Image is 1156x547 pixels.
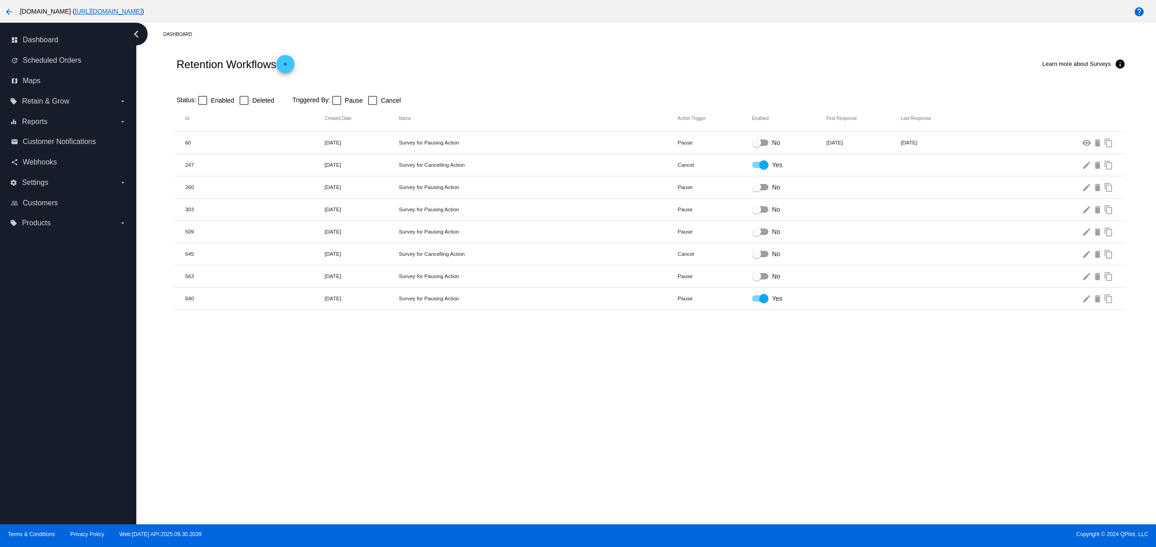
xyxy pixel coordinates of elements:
mat-cell: Survey for Pausing Action [399,184,678,190]
span: No [772,227,780,236]
i: chevron_left [129,27,144,41]
mat-icon: delete [1093,158,1104,172]
i: arrow_drop_down [119,98,126,105]
a: Privacy Policy [70,531,105,537]
mat-header-cell: Last Response [901,116,975,121]
span: No [772,272,780,281]
span: Cancel [381,95,401,106]
span: Retain & Grow [22,97,69,105]
i: update [11,57,18,64]
mat-icon: delete [1093,135,1104,149]
mat-cell: Pause [678,184,752,190]
a: people_outline Customers [11,196,126,210]
mat-icon: arrow_back [4,6,15,17]
a: [URL][DOMAIN_NAME] [75,8,142,15]
mat-icon: content_copy [1104,247,1115,261]
mat-icon: content_copy [1104,180,1115,194]
span: Maps [23,77,40,85]
mat-cell: [DATE] [324,229,399,234]
mat-header-cell: Id [185,116,324,121]
mat-cell: [DATE] [324,162,399,168]
i: arrow_drop_down [119,179,126,186]
mat-icon: edit [1082,158,1093,172]
mat-cell: Cancel [678,162,752,168]
mat-cell: [DATE] [324,139,399,145]
span: No [772,249,780,259]
i: people_outline [11,199,18,207]
a: Terms & Conditions [8,531,55,537]
mat-cell: Survey for Pausing Action [399,273,678,279]
mat-cell: Survey for Pausing Action [399,206,678,212]
mat-icon: add [280,61,291,72]
span: Deleted [252,95,274,106]
mat-cell: 640 [185,295,324,301]
mat-icon: delete [1093,269,1104,283]
mat-cell: 303 [185,206,324,212]
span: Pause [345,95,363,106]
i: arrow_drop_down [119,219,126,227]
span: Customer Notifications [23,138,96,146]
mat-cell: [DATE] [324,184,399,190]
span: Enabled [211,95,234,106]
mat-cell: Pause [678,139,752,145]
a: share Webhooks [11,155,126,169]
mat-header-cell: First Response [827,116,901,121]
mat-cell: Survey for Cancelling Action [399,162,678,168]
mat-icon: delete [1093,202,1104,216]
mat-icon: edit [1082,247,1093,261]
mat-cell: 60 [185,139,324,145]
mat-header-cell: Created Date [324,116,399,121]
mat-cell: Pause [678,206,752,212]
span: Webhooks [23,158,57,166]
mat-icon: edit [1082,269,1093,283]
a: update Scheduled Orders [11,53,126,68]
mat-icon: edit [1082,202,1093,216]
mat-icon: content_copy [1104,202,1115,216]
mat-cell: Pause [678,295,752,301]
mat-icon: edit [1082,180,1093,194]
mat-cell: [DATE] [901,139,975,145]
mat-cell: 545 [185,251,324,257]
mat-header-cell: Name [399,116,678,121]
mat-cell: Survey for Pausing Action [399,139,678,145]
mat-icon: help [1134,6,1145,17]
mat-icon: edit [1082,291,1093,305]
mat-icon: delete [1093,180,1104,194]
mat-cell: Pause [678,229,752,234]
span: Yes [772,294,782,303]
mat-cell: 260 [185,184,324,190]
span: Customers [23,199,58,207]
mat-cell: [DATE] [827,139,901,145]
i: local_offer [10,219,17,227]
i: settings [10,179,17,186]
mat-header-cell: Action Trigger [678,116,752,121]
mat-icon: edit [1082,224,1093,239]
mat-icon: content_copy [1104,135,1115,149]
mat-cell: Survey for Pausing Action [399,295,678,301]
h2: Retention Workflows [176,55,294,73]
mat-icon: content_copy [1104,291,1115,305]
i: dashboard [11,36,18,44]
i: share [11,159,18,166]
i: map [11,77,18,85]
mat-icon: content_copy [1104,269,1115,283]
mat-icon: delete [1093,291,1104,305]
span: No [772,205,780,214]
mat-icon: visibility [1082,135,1093,149]
mat-icon: content_copy [1104,224,1115,239]
mat-cell: [DATE] [324,251,399,257]
span: [DOMAIN_NAME] ( ) [20,8,144,15]
mat-cell: Pause [678,273,752,279]
mat-cell: 509 [185,229,324,234]
mat-cell: [DATE] [324,206,399,212]
mat-cell: [DATE] [324,295,399,301]
mat-icon: delete [1093,224,1104,239]
mat-header-cell: Enabled [752,116,827,121]
mat-cell: 247 [185,162,324,168]
span: Yes [772,160,782,169]
mat-icon: content_copy [1104,158,1115,172]
span: Status: [176,96,196,104]
span: Dashboard [23,36,58,44]
span: Learn more about Surveys [1042,60,1111,67]
mat-icon: info [1115,59,1126,70]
